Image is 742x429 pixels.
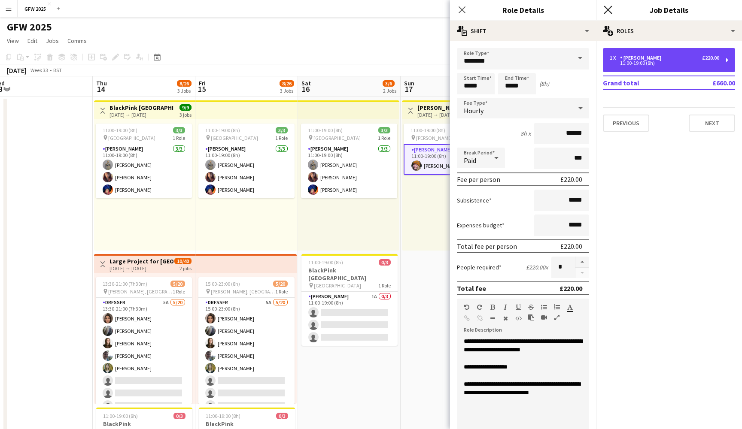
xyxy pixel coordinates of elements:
[64,35,90,46] a: Comms
[528,314,534,321] button: Paste as plain text
[96,277,192,404] app-job-card: 13:30-21:00 (7h30m)5/20 [PERSON_NAME], [GEOGRAPHIC_DATA]1 RoleDresser5A5/2013:30-21:00 (7h30m)[PE...
[457,221,505,229] label: Expenses budget
[554,304,560,311] button: Ordered List
[528,304,534,311] button: Strikethrough
[610,61,719,65] div: 11:00-19:00 (8h)
[554,314,560,321] button: Fullscreen
[103,127,137,133] span: 11:00-19:00 (8h)
[179,104,192,111] span: 9/9
[198,124,295,198] div: 11:00-19:00 (8h)3/3 [GEOGRAPHIC_DATA]1 Role[PERSON_NAME]3/311:00-19:00 (8h)[PERSON_NAME][PERSON_N...
[95,84,107,94] span: 14
[174,258,192,264] span: 10/40
[275,288,288,295] span: 1 Role
[7,21,52,33] h1: GFW 2025
[457,242,517,251] div: Total fee per person
[206,413,240,419] span: 11:00-19:00 (8h)
[301,79,311,87] span: Sat
[477,304,483,311] button: Redo
[417,104,481,112] h3: [PERSON_NAME], [PERSON_NAME]
[205,281,240,287] span: 15:00-23:00 (8h)
[404,144,500,175] app-card-role: [PERSON_NAME]1/111:00-19:00 (8h)[PERSON_NAME]
[404,124,500,175] div: 11:00-19:00 (8h)1/1 [PERSON_NAME][GEOGRAPHIC_DATA][PERSON_NAME]1 Role[PERSON_NAME]1/111:00-19:00 ...
[308,127,343,133] span: 11:00-19:00 (8h)
[560,284,582,293] div: £220.00
[173,127,185,133] span: 3/3
[179,111,192,118] div: 3 jobs
[689,115,735,132] button: Next
[502,315,508,322] button: Clear Formatting
[411,127,445,133] span: 11:00-19:00 (8h)
[301,144,397,198] app-card-role: [PERSON_NAME]3/311:00-19:00 (8h)[PERSON_NAME][PERSON_NAME][PERSON_NAME]
[596,4,742,15] h3: Job Details
[515,315,521,322] button: HTML Code
[417,112,481,118] div: [DATE] → [DATE]
[379,259,391,266] span: 0/3
[3,35,22,46] a: View
[198,84,206,94] span: 15
[108,135,155,141] span: [GEOGRAPHIC_DATA]
[280,80,294,87] span: 8/26
[464,156,476,165] span: Paid
[7,37,19,45] span: View
[103,281,147,287] span: 13:30-21:00 (7h30m)
[378,127,390,133] span: 3/3
[177,80,192,87] span: 8/26
[541,304,547,311] button: Unordered List
[199,79,206,87] span: Fri
[300,84,311,94] span: 16
[457,263,502,271] label: People required
[610,55,620,61] div: 1 x
[170,281,185,287] span: 5/20
[109,257,173,265] h3: Large Project for [GEOGRAPHIC_DATA], [PERSON_NAME], [GEOGRAPHIC_DATA]
[103,413,138,419] span: 11:00-19:00 (8h)
[596,21,742,41] div: Roles
[520,130,531,137] div: 8h x
[18,0,53,17] button: GFW 2025
[502,304,508,311] button: Italic
[526,263,548,271] div: £220.00 x
[541,314,547,321] button: Insert video
[108,288,173,295] span: [PERSON_NAME], [GEOGRAPHIC_DATA]
[416,135,480,141] span: [PERSON_NAME][GEOGRAPHIC_DATA][PERSON_NAME]
[457,284,486,293] div: Total fee
[96,144,192,198] app-card-role: [PERSON_NAME]3/311:00-19:00 (8h)[PERSON_NAME][PERSON_NAME][PERSON_NAME]
[28,67,50,73] span: Week 33
[490,304,496,311] button: Bold
[96,124,192,198] div: 11:00-19:00 (8h)3/3 [GEOGRAPHIC_DATA]1 Role[PERSON_NAME]3/311:00-19:00 (8h)[PERSON_NAME][PERSON_N...
[702,55,719,61] div: £220.00
[575,257,589,268] button: Increase
[603,76,684,90] td: Grand total
[280,88,294,94] div: 3 Jobs
[560,175,582,184] div: £220.00
[198,144,295,198] app-card-role: [PERSON_NAME]3/311:00-19:00 (8h)[PERSON_NAME][PERSON_NAME][PERSON_NAME]
[205,127,240,133] span: 11:00-19:00 (8h)
[464,304,470,311] button: Undo
[96,79,107,87] span: Thu
[620,55,665,61] div: [PERSON_NAME]
[301,292,398,346] app-card-role: [PERSON_NAME]1A0/311:00-19:00 (8h)
[275,135,288,141] span: 1 Role
[173,135,185,141] span: 1 Role
[450,21,596,41] div: Shift
[198,277,295,404] app-job-card: 15:00-23:00 (8h)5/20 [PERSON_NAME], [GEOGRAPHIC_DATA]1 RoleDresser5A5/2015:00-23:00 (8h)[PERSON_N...
[603,115,649,132] button: Previous
[53,67,62,73] div: BST
[383,80,395,87] span: 3/6
[46,37,59,45] span: Jobs
[378,282,391,289] span: 1 Role
[27,37,37,45] span: Edit
[567,304,573,311] button: Text Color
[403,84,414,94] span: 17
[457,196,492,204] label: Subsistence
[301,254,398,346] div: 11:00-19:00 (8h)0/3BlackPink [GEOGRAPHIC_DATA] [GEOGRAPHIC_DATA]1 Role[PERSON_NAME]1A0/311:00-19:...
[313,135,361,141] span: [GEOGRAPHIC_DATA]
[109,112,173,118] div: [DATE] → [DATE]
[173,413,185,419] span: 0/3
[378,135,390,141] span: 1 Role
[173,288,185,295] span: 1 Role
[515,304,521,311] button: Underline
[301,124,397,198] div: 11:00-19:00 (8h)3/3 [GEOGRAPHIC_DATA]1 Role[PERSON_NAME]3/311:00-19:00 (8h)[PERSON_NAME][PERSON_N...
[276,413,288,419] span: 0/3
[211,288,275,295] span: [PERSON_NAME], [GEOGRAPHIC_DATA]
